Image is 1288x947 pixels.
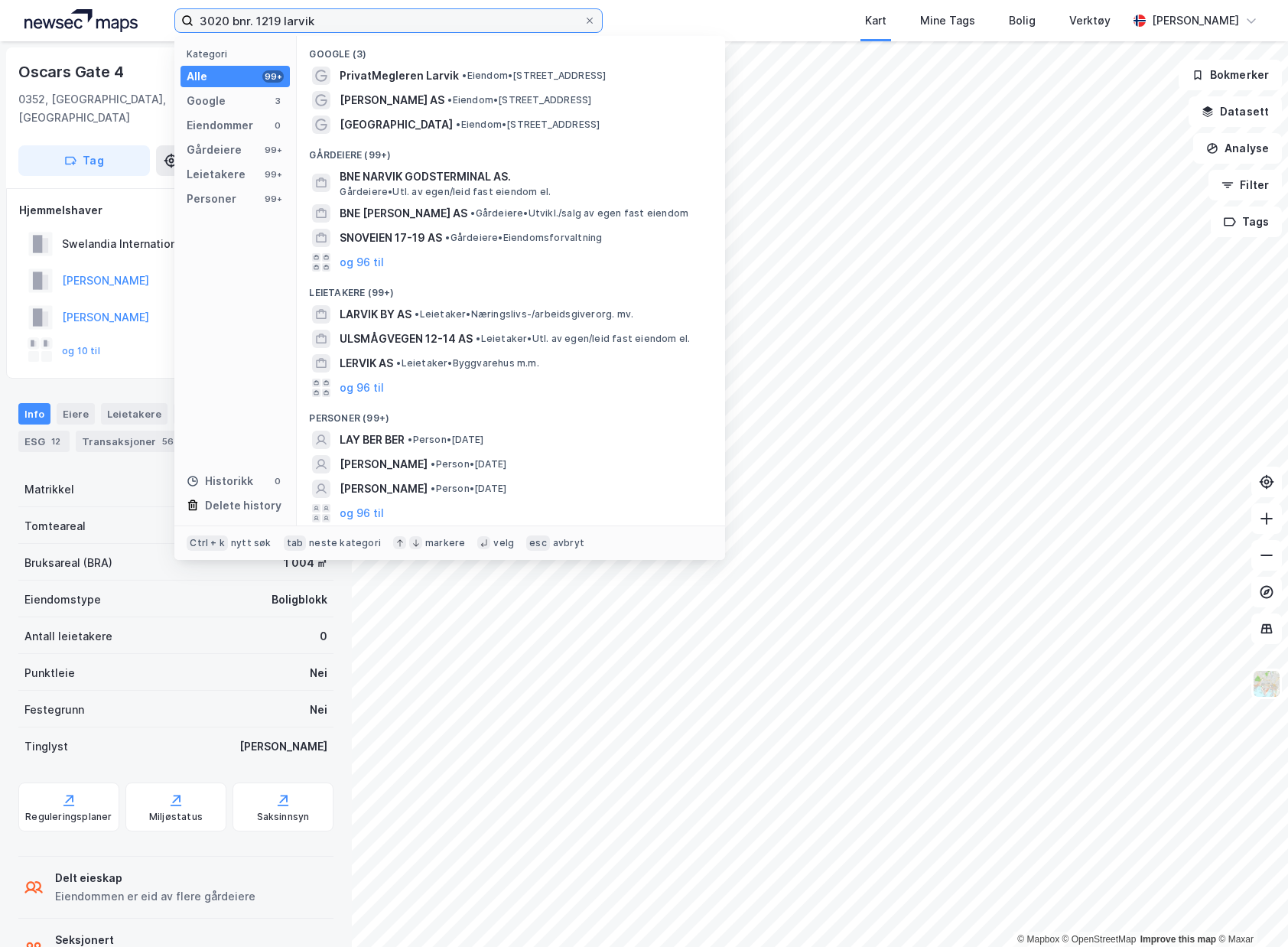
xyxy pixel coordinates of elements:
div: Reguleringsplaner [25,811,112,823]
span: • [462,70,467,81]
div: ESG [18,431,70,452]
span: [PERSON_NAME] [340,455,428,473]
span: Gårdeiere • Utl. av egen/leid fast eiendom el. [340,186,551,198]
a: Mapbox [1017,934,1059,945]
div: Personer (99+) [297,400,725,428]
div: 99+ [262,70,284,83]
div: Kontrollprogram for chat [1212,874,1288,947]
div: esc [526,535,550,551]
div: 99+ [262,144,284,156]
span: [PERSON_NAME] AS [340,91,444,109]
button: Bokmerker [1179,60,1282,90]
div: Google (3) [297,36,725,63]
span: • [470,207,475,219]
div: Matrikkel [24,480,74,499]
span: LAY BER BER [340,431,405,449]
div: tab [284,535,307,551]
span: • [447,94,452,106]
span: Leietaker • Byggvarehus m.m. [396,357,538,369]
div: Antall leietakere [24,627,112,646]
div: Oscars Gate 4 [18,60,126,84]
button: og 96 til [340,253,384,272]
div: 56 [159,434,177,449]
span: SNOVEIEN 17-19 AS [340,229,442,247]
button: Filter [1208,170,1282,200]
span: BNE [PERSON_NAME] AS [340,204,467,223]
div: Kategori [187,48,290,60]
span: Gårdeiere • Utvikl./salg av egen fast eiendom [470,207,688,220]
a: OpenStreetMap [1062,934,1137,945]
div: Ctrl + k [187,535,228,551]
div: Tomteareal [24,517,86,535]
div: Eiere [57,403,95,425]
span: Person • [DATE] [408,434,483,446]
div: 12 [48,434,63,449]
div: 0 [272,475,284,487]
div: Alle [187,67,207,86]
span: Person • [DATE] [431,483,506,495]
span: • [476,333,480,344]
button: Tags [1211,207,1282,237]
div: avbryt [553,537,584,549]
div: Eiendommer [187,116,253,135]
div: nytt søk [231,537,272,549]
div: Personer [187,190,236,208]
span: • [431,483,435,494]
div: Google [187,92,226,110]
span: Leietaker • Næringslivs-/arbeidsgiverorg. mv. [415,308,633,321]
span: Eiendom • [STREET_ADDRESS] [456,119,600,131]
div: Gårdeiere (99+) [297,137,725,164]
div: Bruksareal (BRA) [24,554,112,572]
button: Analyse [1193,133,1282,164]
div: Bolig [1009,11,1036,30]
iframe: Chat Widget [1212,874,1288,947]
div: 0352, [GEOGRAPHIC_DATA], [GEOGRAPHIC_DATA] [18,90,214,127]
div: 1 004 ㎡ [284,554,327,572]
div: Delete history [205,496,281,515]
div: Eiendommen er eid av flere gårdeiere [55,887,255,906]
a: Improve this map [1140,934,1216,945]
button: Tag [18,145,150,176]
div: 0 [320,627,327,646]
div: Swelandia International Aktiebolag [62,235,247,253]
div: Verktøy [1069,11,1111,30]
div: Miljøstatus [149,811,203,823]
span: BNE NARVIK GODSTERMINAL AS. [340,168,707,186]
span: ULSMÅGVEGEN 12-14 AS [340,330,473,348]
span: • [408,434,412,445]
div: Info [18,403,50,425]
span: PrivatMegleren Larvik [340,67,459,85]
div: 99+ [262,193,284,205]
div: Leietakere [187,165,246,184]
div: neste kategori [309,537,381,549]
span: Person • [DATE] [431,458,506,470]
img: Z [1252,669,1281,698]
button: Datasett [1189,96,1282,127]
div: Mine Tags [920,11,975,30]
span: • [396,357,401,369]
div: markere [425,537,465,549]
div: Kart [865,11,886,30]
div: Saksinnsyn [257,811,310,823]
div: Nei [310,664,327,682]
div: 0 [272,119,284,132]
button: og 96 til [340,504,384,522]
div: 99+ [262,168,284,181]
div: Tinglyst [24,737,68,756]
span: LARVIK BY AS [340,305,411,324]
span: LERVIK AS [340,354,393,373]
span: Eiendom • [STREET_ADDRESS] [462,70,606,82]
div: Boligblokk [272,591,327,609]
div: Gårdeiere [187,141,242,159]
div: Festegrunn [24,701,84,719]
span: [GEOGRAPHIC_DATA] [340,116,453,134]
span: • [415,308,419,320]
div: Punktleie [24,664,75,682]
div: [PERSON_NAME] [239,737,327,756]
span: [PERSON_NAME] [340,480,428,498]
div: Leietakere [101,403,168,425]
div: Eiendomstype [24,591,101,609]
div: Hjemmelshaver [19,201,333,220]
div: 3 [272,95,284,107]
span: • [445,232,450,243]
